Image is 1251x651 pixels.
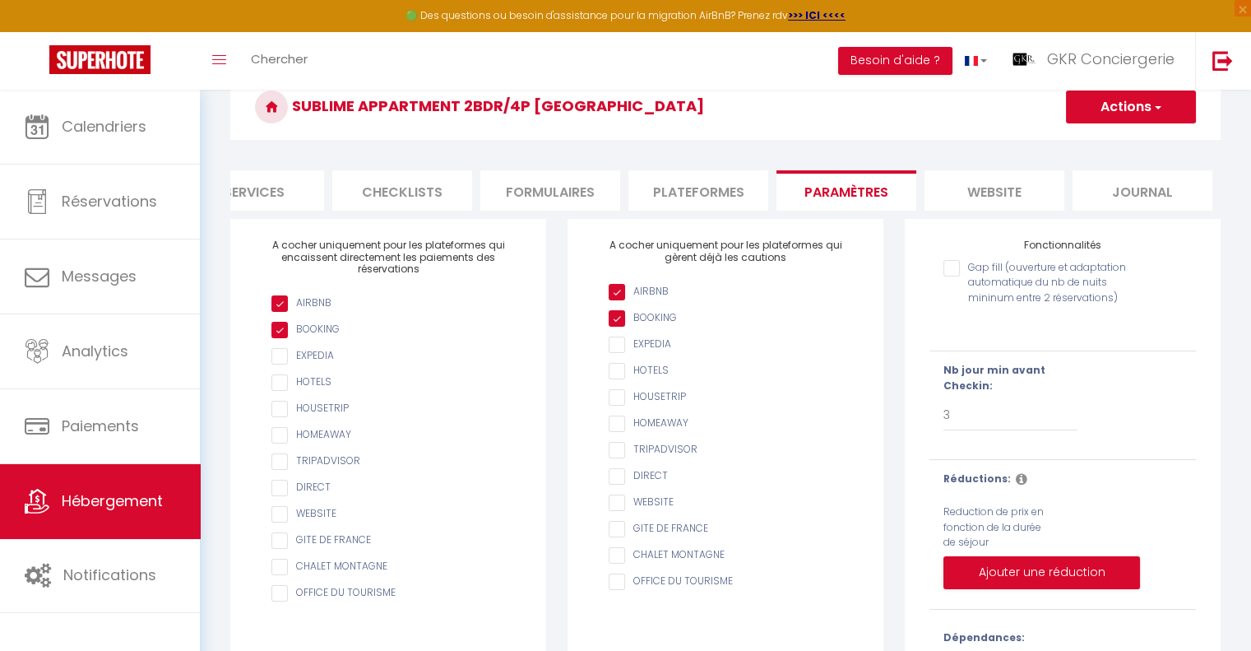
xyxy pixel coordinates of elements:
[924,170,1064,211] li: website
[1012,47,1036,72] img: ...
[943,556,1140,589] button: Ajouter une réduction
[776,170,916,211] li: Paramètres
[184,170,324,211] li: Services
[239,32,320,90] a: Chercher
[63,565,156,585] span: Notifications
[929,239,1196,251] h4: Fonctionnalités
[332,170,472,211] li: Checklists
[1066,91,1196,123] button: Actions
[943,505,1050,551] label: Reduction de prix en fonction de la durée de séjour
[62,416,139,436] span: Paiements
[1047,49,1175,69] span: GKR Conciergerie
[943,363,1045,393] b: Nb jour min avant Checkin:
[628,170,768,211] li: Plateformes
[251,50,308,67] span: Chercher
[999,32,1195,90] a: ... GKR Conciergerie
[62,341,128,361] span: Analytics
[592,239,859,263] h4: A cocher uniquement pour les plateformes qui gèrent déjà les cautions
[1212,50,1233,71] img: logout
[943,630,1025,644] b: Dépendances:
[960,260,1137,307] label: Gap fill (ouverture et adaptation automatique du nb de nuits mininum entre 2 réservations)
[1073,170,1212,211] li: Journal
[943,472,1011,486] b: Réductions:
[255,239,521,275] h4: A cocher uniquement pour les plateformes qui encaissent directement les paiements des réservations
[62,491,163,511] span: Hébergement
[62,266,137,286] span: Messages
[49,45,151,74] img: Super Booking
[62,191,157,212] span: Réservations
[480,170,620,211] li: Formulaires
[838,47,952,75] button: Besoin d'aide ?
[230,74,1221,140] h3: Sublime Appartment 2BDR/4P [GEOGRAPHIC_DATA]
[788,8,846,22] a: >>> ICI <<<<
[62,116,146,137] span: Calendriers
